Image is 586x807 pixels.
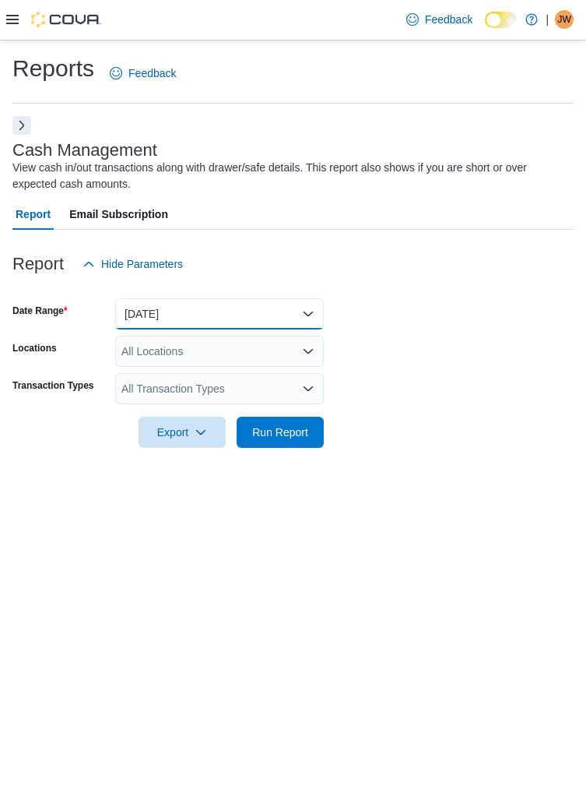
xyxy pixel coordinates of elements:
a: Feedback [104,58,182,89]
label: Date Range [12,305,68,317]
a: Feedback [400,4,479,35]
span: Dark Mode [485,28,486,29]
label: Locations [12,342,57,354]
span: Export [148,417,216,448]
span: JW [557,10,570,29]
button: Open list of options [302,345,314,358]
h3: Cash Management [12,141,157,160]
button: Hide Parameters [76,248,189,280]
button: Export [139,417,226,448]
img: Cova [31,12,101,27]
p: | [546,10,549,29]
div: View cash in/out transactions along with drawer/safe details. This report also shows if you are s... [12,160,566,192]
div: Joe Wojciechowski [555,10,574,29]
button: Open list of options [302,382,314,395]
label: Transaction Types [12,379,93,392]
button: [DATE] [115,298,324,329]
span: Feedback [425,12,472,27]
span: Hide Parameters [101,256,183,272]
h1: Reports [12,53,94,84]
h3: Report [12,255,64,273]
span: Feedback [128,65,176,81]
button: Next [12,116,31,135]
span: Run Report [252,425,308,440]
input: Dark Mode [485,12,518,28]
button: Run Report [237,417,324,448]
span: Report [16,199,51,230]
span: Email Subscription [69,199,168,230]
